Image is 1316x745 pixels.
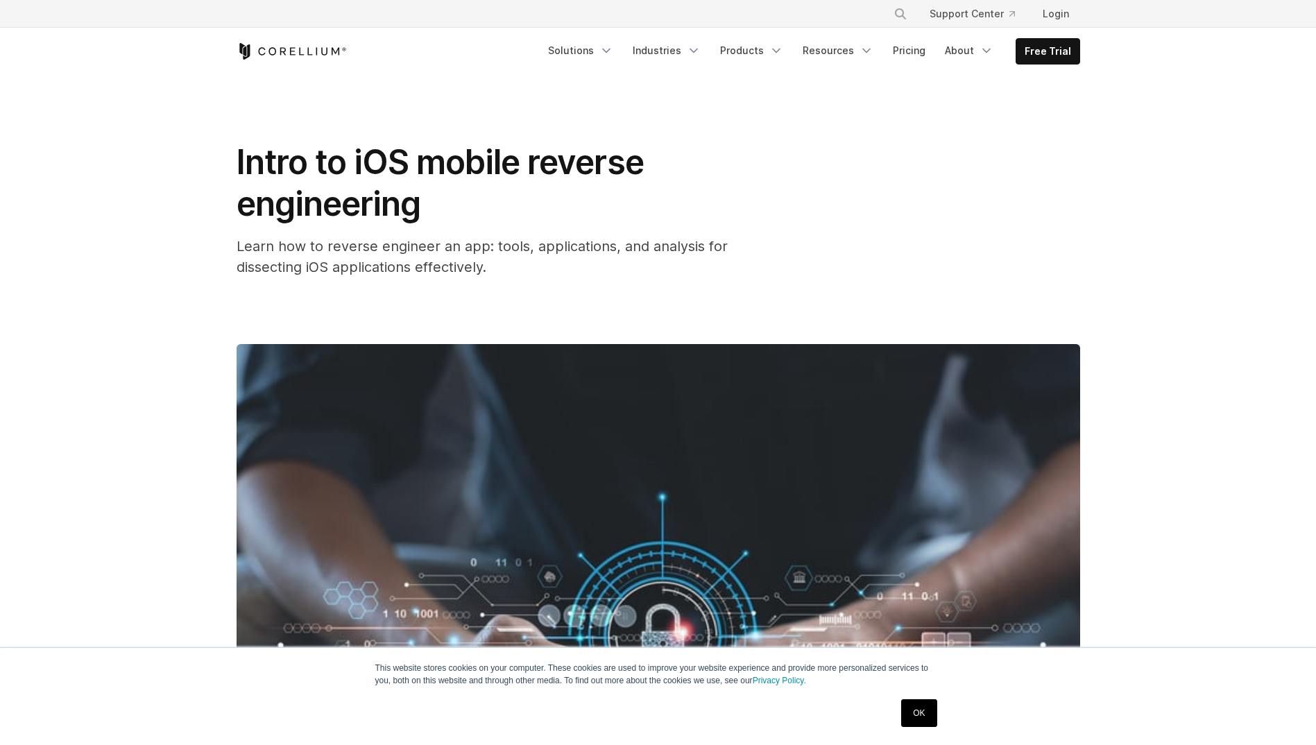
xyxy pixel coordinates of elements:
[624,38,709,63] a: Industries
[375,662,941,687] p: This website stores cookies on your computer. These cookies are used to improve your website expe...
[237,238,728,275] span: Learn how to reverse engineer an app: tools, applications, and analysis for dissecting iOS applic...
[1016,39,1079,64] a: Free Trial
[540,38,622,63] a: Solutions
[794,38,882,63] a: Resources
[753,676,806,685] a: Privacy Policy.
[901,699,937,727] a: OK
[877,1,1080,26] div: Navigation Menu
[237,43,347,60] a: Corellium Home
[237,142,644,224] span: Intro to iOS mobile reverse engineering
[712,38,792,63] a: Products
[918,1,1026,26] a: Support Center
[885,38,934,63] a: Pricing
[540,38,1080,65] div: Navigation Menu
[888,1,913,26] button: Search
[937,38,1002,63] a: About
[1032,1,1080,26] a: Login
